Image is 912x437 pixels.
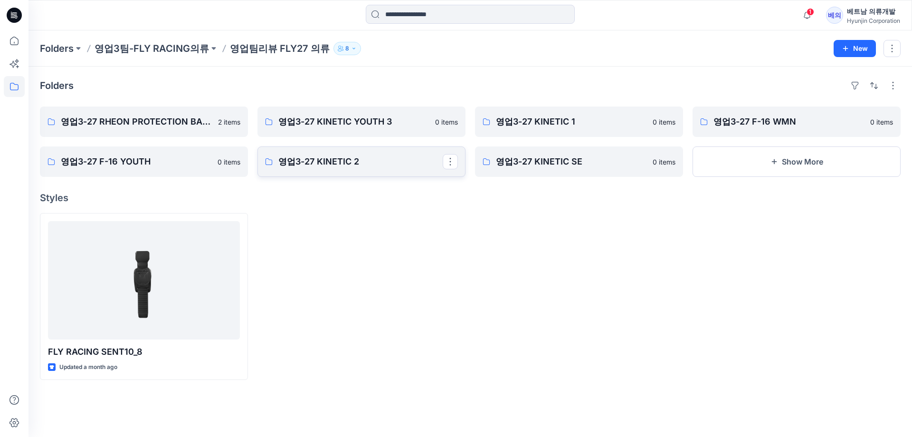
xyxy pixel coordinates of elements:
p: 0 items [653,157,675,167]
h4: Folders [40,80,74,91]
button: Show More [693,146,901,177]
p: FLY RACING SENT10_8 [48,345,240,359]
p: 영업3-27 KINETIC 1 [496,115,647,128]
p: 영업3-27 F-16 WMN [713,115,864,128]
button: 8 [333,42,361,55]
p: 영업3-27 KINETIC SE [496,155,647,168]
span: 1 [807,8,814,16]
div: 베트남 의류개발 [847,6,900,17]
a: 영업3-27 F-16 WMN0 items [693,107,901,137]
p: 0 items [435,117,458,127]
p: Updated a month ago [59,362,117,372]
h4: Styles [40,192,901,204]
a: 영업3-27 F-16 YOUTH0 items [40,146,248,177]
a: 영업3-27 KINETIC YOUTH 30 items [257,107,465,137]
div: 베의 [826,7,843,24]
div: Hyunjin Corporation [847,17,900,24]
a: 영업3-27 KINETIC 2 [257,146,465,177]
a: FLY RACING SENT10_8 [48,221,240,340]
a: Folders [40,42,74,55]
p: 0 items [870,117,893,127]
button: New [834,40,876,57]
a: 영업3팀-FLY RACING의류 [95,42,209,55]
a: 영업3-27 RHEON PROTECTION BASE LAYER2 items [40,107,248,137]
a: 영업3-27 KINETIC SE0 items [475,146,683,177]
p: 영업팀리뷰 FLY27 의류 [230,42,330,55]
p: 8 [345,43,349,54]
a: 영업3-27 KINETIC 10 items [475,107,683,137]
p: 영업3-27 KINETIC YOUTH 3 [278,115,429,128]
p: 영업3-27 RHEON PROTECTION BASE LAYER [61,115,212,128]
p: 0 items [218,157,240,167]
p: 2 items [218,117,240,127]
p: 0 items [653,117,675,127]
p: 영업3-27 F-16 YOUTH [61,155,212,168]
p: 영업3-27 KINETIC 2 [278,155,443,168]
